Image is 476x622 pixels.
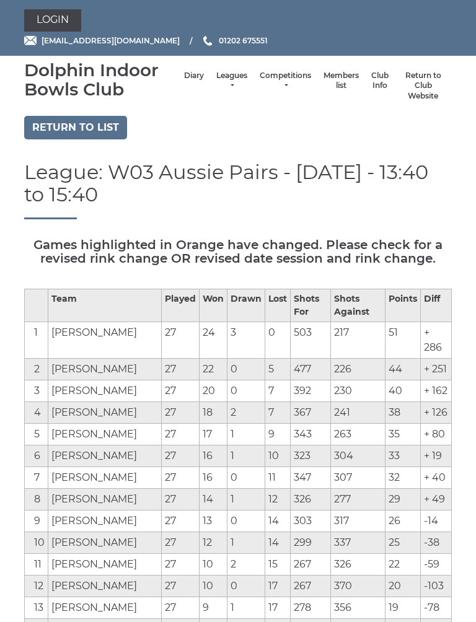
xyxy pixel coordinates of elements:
[25,423,48,445] td: 5
[48,358,162,380] td: [PERSON_NAME]
[401,71,446,102] a: Return to Club Website
[227,575,265,597] td: 0
[291,380,331,401] td: 392
[162,358,200,380] td: 27
[48,597,162,618] td: [PERSON_NAME]
[291,445,331,466] td: 323
[421,532,452,553] td: -38
[25,322,48,358] td: 1
[200,597,227,618] td: 9
[227,597,265,618] td: 1
[265,553,291,575] td: 15
[386,401,421,423] td: 38
[330,423,385,445] td: 263
[330,532,385,553] td: 337
[291,575,331,597] td: 267
[265,510,291,532] td: 14
[386,322,421,358] td: 51
[200,488,227,510] td: 14
[25,358,48,380] td: 2
[227,466,265,488] td: 0
[200,445,227,466] td: 16
[162,597,200,618] td: 27
[219,36,268,45] span: 01202 675551
[200,401,227,423] td: 18
[200,510,227,532] td: 13
[25,380,48,401] td: 3
[330,358,385,380] td: 226
[24,61,178,99] div: Dolphin Indoor Bowls Club
[201,35,268,46] a: Phone us 01202 675551
[260,71,311,91] a: Competitions
[162,289,200,322] th: Played
[24,35,180,46] a: Email [EMAIL_ADDRESS][DOMAIN_NAME]
[421,289,452,322] th: Diff
[227,380,265,401] td: 0
[162,380,200,401] td: 27
[421,322,452,358] td: + 286
[265,575,291,597] td: 17
[48,488,162,510] td: [PERSON_NAME]
[386,445,421,466] td: 33
[48,401,162,423] td: [PERSON_NAME]
[227,445,265,466] td: 1
[25,597,48,618] td: 13
[24,9,81,32] a: Login
[200,289,227,322] th: Won
[48,575,162,597] td: [PERSON_NAME]
[421,401,452,423] td: + 126
[227,289,265,322] th: Drawn
[24,161,452,219] h1: League: W03 Aussie Pairs - [DATE] - 13:40 to 15:40
[265,423,291,445] td: 9
[330,510,385,532] td: 317
[421,488,452,510] td: + 49
[330,488,385,510] td: 277
[386,289,421,322] th: Points
[24,116,127,139] a: Return to list
[265,289,291,322] th: Lost
[42,36,180,45] span: [EMAIL_ADDRESS][DOMAIN_NAME]
[227,488,265,510] td: 1
[330,322,385,358] td: 217
[291,510,331,532] td: 303
[48,510,162,532] td: [PERSON_NAME]
[162,401,200,423] td: 27
[162,575,200,597] td: 27
[48,532,162,553] td: [PERSON_NAME]
[386,488,421,510] td: 29
[200,322,227,358] td: 24
[227,532,265,553] td: 1
[265,322,291,358] td: 0
[48,423,162,445] td: [PERSON_NAME]
[330,553,385,575] td: 326
[162,423,200,445] td: 27
[386,553,421,575] td: 22
[48,466,162,488] td: [PERSON_NAME]
[386,380,421,401] td: 40
[386,423,421,445] td: 35
[25,553,48,575] td: 11
[162,532,200,553] td: 27
[421,510,452,532] td: -14
[200,380,227,401] td: 20
[330,597,385,618] td: 356
[25,575,48,597] td: 12
[330,289,385,322] th: Shots Against
[291,358,331,380] td: 477
[25,488,48,510] td: 8
[421,597,452,618] td: -78
[162,445,200,466] td: 27
[200,423,227,445] td: 17
[265,532,291,553] td: 14
[291,423,331,445] td: 343
[227,510,265,532] td: 0
[330,575,385,597] td: 370
[200,358,227,380] td: 22
[291,597,331,618] td: 278
[421,466,452,488] td: + 40
[291,532,331,553] td: 299
[291,488,331,510] td: 326
[386,575,421,597] td: 20
[162,488,200,510] td: 27
[421,553,452,575] td: -59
